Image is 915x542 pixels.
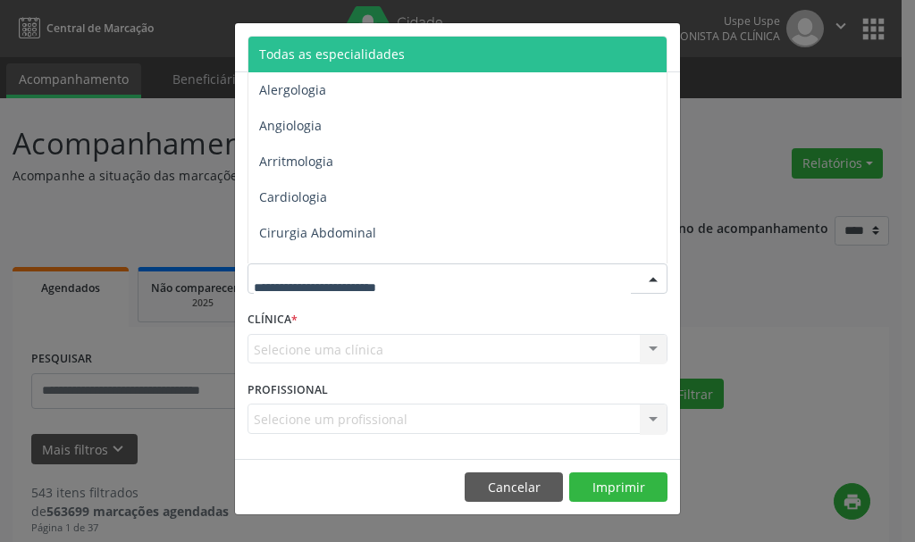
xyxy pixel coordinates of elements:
label: PROFISSIONAL [248,376,328,404]
span: Cirurgia Bariatrica [259,260,369,277]
span: Arritmologia [259,153,333,170]
span: Alergologia [259,81,326,98]
span: Cardiologia [259,188,327,205]
label: CLÍNICA [248,306,298,334]
button: Imprimir [569,472,667,503]
button: Close [644,23,680,67]
span: Angiologia [259,117,322,134]
button: Cancelar [465,472,563,503]
h5: Relatório de agendamentos [248,36,452,59]
span: Todas as especialidades [259,46,405,63]
span: Cirurgia Abdominal [259,224,376,241]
